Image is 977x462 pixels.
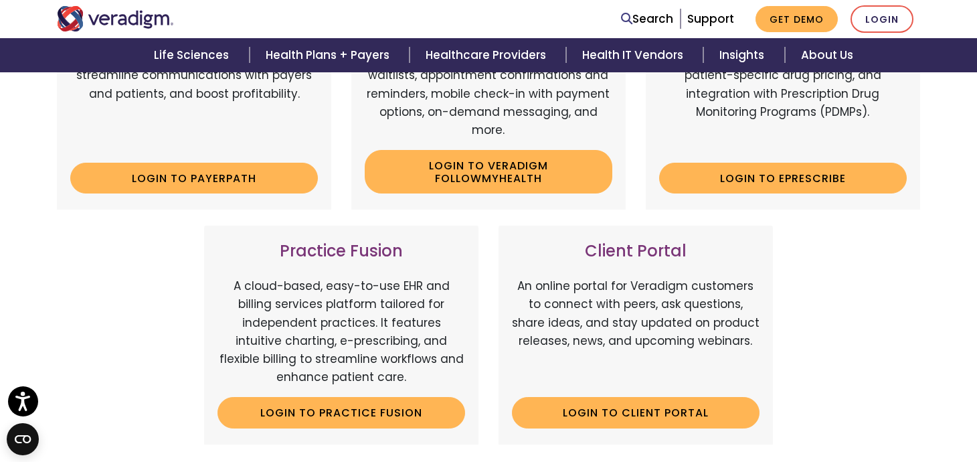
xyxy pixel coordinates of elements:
p: An online portal for Veradigm customers to connect with peers, ask questions, share ideas, and st... [512,277,760,386]
p: Web-based, user-friendly solutions that help providers and practice administrators enhance revenu... [70,12,318,153]
a: About Us [785,38,869,72]
a: Login to Practice Fusion [217,397,465,428]
a: Get Demo [756,6,838,32]
a: Support [687,11,734,27]
p: Veradigm FollowMyHealth's Mobile Patient Experience enhances patient access via mobile devices, o... [365,12,612,139]
a: Health IT Vendors [566,38,703,72]
a: Search [621,10,673,28]
img: Veradigm logo [57,6,174,31]
a: Login [851,5,913,33]
p: A cloud-based, easy-to-use EHR and billing services platform tailored for independent practices. ... [217,277,465,386]
a: Login to Payerpath [70,163,318,194]
a: Life Sciences [138,38,249,72]
button: Open CMP widget [7,423,39,455]
a: Login to ePrescribe [659,163,907,194]
a: Insights [703,38,784,72]
a: Login to Veradigm FollowMyHealth [365,150,612,194]
a: Login to Client Portal [512,397,760,428]
h3: Practice Fusion [217,242,465,261]
a: Health Plans + Payers [250,38,410,72]
a: Healthcare Providers [410,38,566,72]
h3: Client Portal [512,242,760,261]
p: A comprehensive solution that simplifies prescribing for healthcare providers with features like ... [659,12,907,153]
